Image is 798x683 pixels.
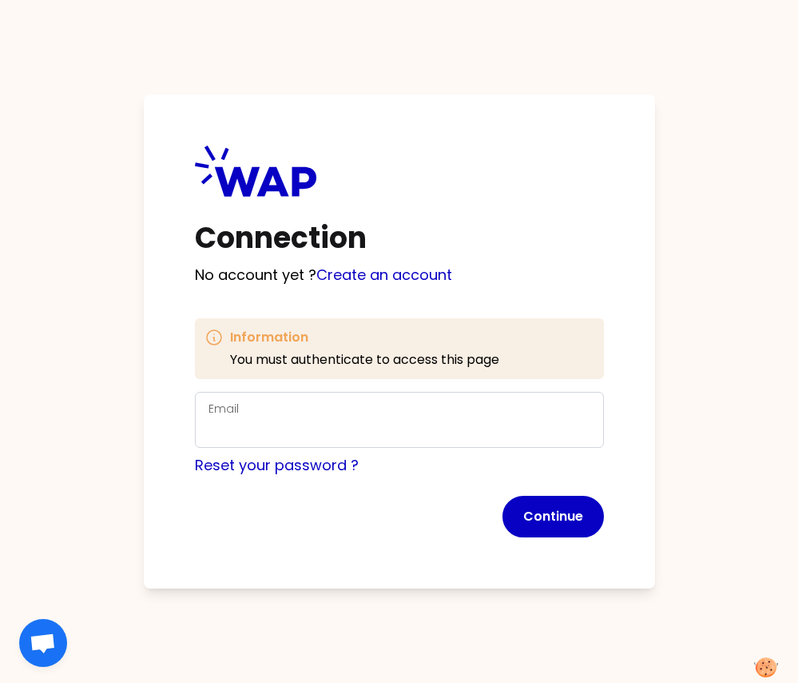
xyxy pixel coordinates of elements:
[195,222,604,254] h1: Connection
[230,328,499,347] h3: Information
[19,619,67,667] div: Ouvrir le chat
[502,496,604,537] button: Continue
[195,455,359,475] a: Reset your password ?
[208,401,239,417] label: Email
[195,264,604,286] p: No account yet ?
[230,350,499,369] p: You must authenticate to access this page
[316,265,452,285] a: Create an account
